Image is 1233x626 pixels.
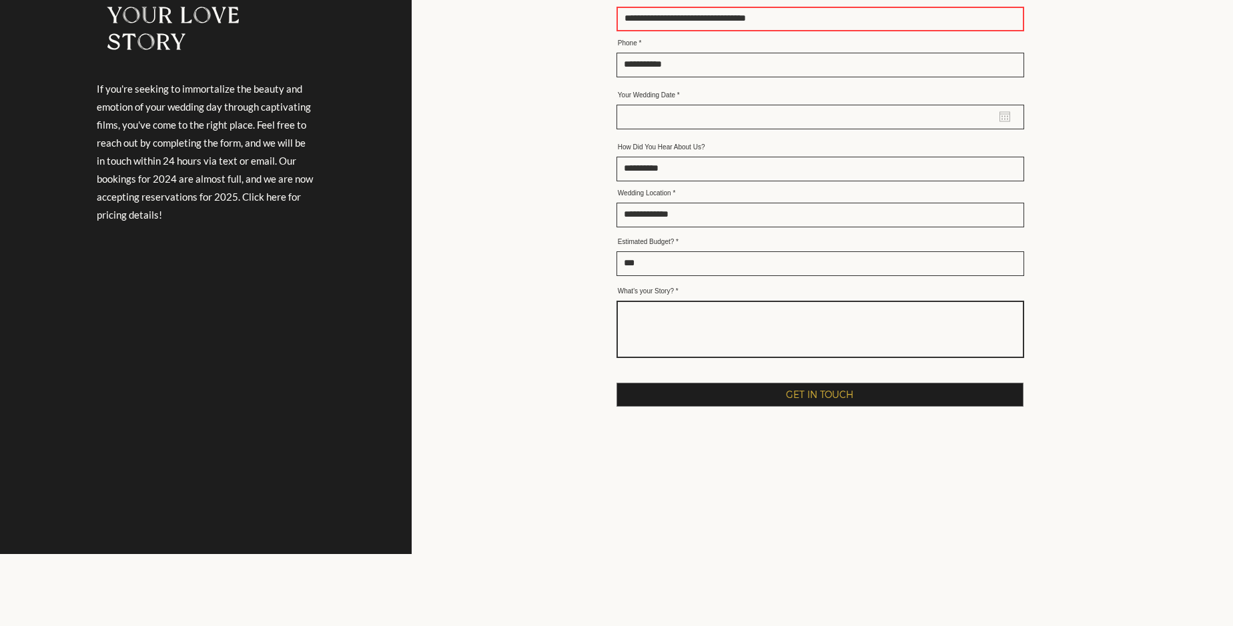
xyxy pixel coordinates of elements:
[786,388,853,401] span: GET IN TOUCH
[616,40,1024,47] label: Phone
[616,144,1024,151] label: How Did You Hear About Us?
[616,383,1023,407] button: GET IN TOUCH
[616,92,1024,99] label: Your Wedding Date
[616,288,1024,295] label: What's your Story?
[999,111,1010,122] button: Open calendar
[616,239,1024,245] label: Estimated Budget?
[616,190,1024,197] label: Wedding Location
[97,83,313,221] span: If you're seeking to immortalize the beauty and emotion of your wedding day through captivating f...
